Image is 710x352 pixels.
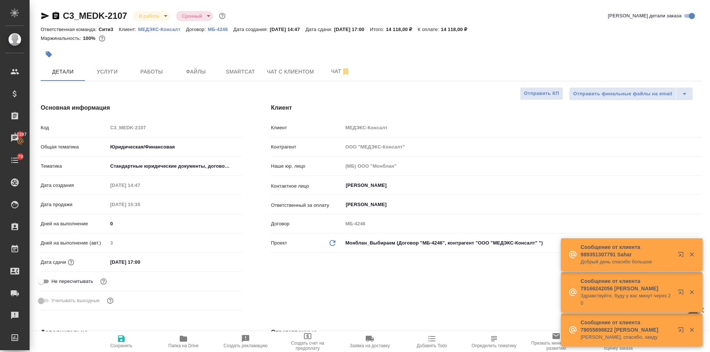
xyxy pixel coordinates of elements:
[271,202,343,209] p: Ответственный за оплату
[51,11,60,20] button: Скопировать ссылку
[343,218,702,229] input: Пустое поле
[41,328,241,337] h4: Дополнительно
[581,277,673,292] p: Сообщение от клиента 79166242056 [PERSON_NAME]
[684,251,699,258] button: Закрыть
[684,289,699,295] button: Закрыть
[698,204,699,205] button: Open
[108,257,172,267] input: ✎ Введи что-нибудь
[10,131,31,138] span: 12397
[341,67,350,76] svg: Отписаться
[267,67,314,76] span: Чат с клиентом
[271,239,287,247] p: Проект
[134,67,169,76] span: Работы
[176,11,213,21] div: В работе
[698,185,699,186] button: Open
[271,220,343,228] p: Договор
[673,247,691,265] button: Открыть в новой вкладке
[180,13,204,19] button: Срочный
[684,327,699,333] button: Закрыть
[108,180,172,191] input: Пустое поле
[41,143,108,151] p: Общая тематика
[108,218,241,229] input: ✎ Введи что-нибудь
[108,237,241,248] input: Пустое поле
[138,26,186,32] a: МЕДЭКС-Консалт
[41,163,108,170] p: Тематика
[673,285,691,303] button: Открыть в новой вкладке
[271,182,343,190] p: Контактное лицо
[13,153,27,160] span: 79
[119,27,138,32] p: Клиент:
[108,122,241,133] input: Пустое поле
[41,220,108,228] p: Дней на выполнение
[569,87,693,100] div: split button
[66,257,76,267] button: Если добавить услуги и заполнить их объемом, то дата рассчитается автоматически
[305,27,334,32] p: Дата сдачи:
[41,239,108,247] p: Дней на выполнение (авт.)
[41,35,83,41] p: Маржинальность:
[271,124,343,131] p: Клиент
[581,319,673,334] p: Сообщение от клиента 79055898822 [PERSON_NAME]
[89,67,125,76] span: Услуги
[2,151,28,170] a: 79
[108,199,172,210] input: Пустое поле
[137,13,161,19] button: В работе
[97,34,107,43] button: 0.70 RUB;
[233,27,270,32] p: Дата создания:
[152,331,214,352] button: Папка на Drive
[525,331,587,352] button: Призвать менеджера по развитию
[208,26,233,32] a: МБ-4246
[186,27,208,32] p: Договор:
[63,11,127,21] a: C3_MEDK-2107
[217,11,227,21] button: Доп статусы указывают на важность/срочность заказа
[133,11,170,21] div: В работе
[99,27,119,32] p: Сити3
[271,143,343,151] p: Контрагент
[178,67,214,76] span: Файлы
[277,331,339,352] button: Создать счет на предоплату
[51,278,93,285] span: Не пересчитывать
[270,27,306,32] p: [DATE] 14:47
[168,343,199,348] span: Папка на Drive
[214,331,277,352] button: Создать рекламацию
[323,67,358,76] span: Чат
[386,27,418,32] p: 14 118,00 ₽
[370,27,386,32] p: Итого:
[41,11,50,20] button: Скопировать ссылку для ЯМессенджера
[208,27,233,32] p: МБ-4246
[83,35,97,41] p: 100%
[90,331,152,352] button: Сохранить
[281,341,334,351] span: Создать счет на предоплату
[138,27,186,32] p: МЕДЭКС-Консалт
[41,103,241,112] h4: Основная информация
[418,27,441,32] p: К оплате:
[41,182,108,189] p: Дата создания
[271,328,702,337] h4: Ответственные
[524,89,559,98] span: Отправить КП
[463,331,525,352] button: Определить тематику
[41,259,66,266] p: Дата сдачи
[471,343,516,348] span: Определить тематику
[41,46,57,62] button: Добавить тэг
[401,331,463,352] button: Добавить Todo
[108,160,241,172] div: Стандартные юридические документы, договоры, уставы
[530,341,583,351] span: Призвать менеджера по развитию
[271,103,702,112] h4: Клиент
[108,141,241,153] div: Юридическая/Финансовая
[343,161,702,171] input: Пустое поле
[417,343,447,348] span: Добавить Todo
[271,163,343,170] p: Наше юр. лицо
[334,27,370,32] p: [DATE] 17:00
[581,334,673,341] p: [PERSON_NAME], спасибо, заеду
[343,141,702,152] input: Пустое поле
[223,67,258,76] span: Smartcat
[41,27,99,32] p: Ответственная команда:
[339,331,401,352] button: Заявка на доставку
[573,90,672,98] span: Отправить финальные файлы на email
[673,322,691,340] button: Открыть в новой вкладке
[581,292,673,307] p: Здравствуйте, буду у вас минут через 20
[2,129,28,147] a: 12397
[441,27,473,32] p: 14 118,00 ₽
[581,258,673,266] p: Добрый день спасибо большое
[569,87,676,100] button: Отправить финальные файлы на email
[110,343,132,348] span: Сохранить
